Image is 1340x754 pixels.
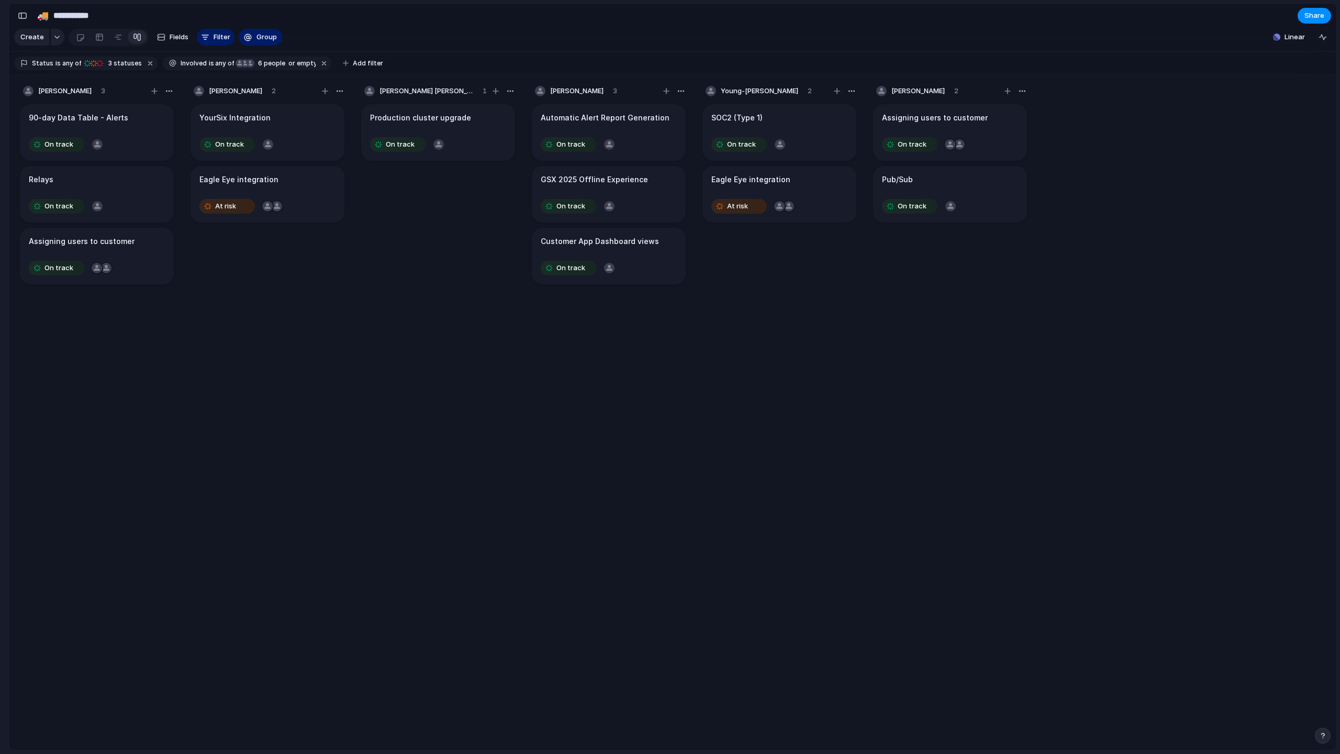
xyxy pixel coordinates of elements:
h1: Assigning users to customer [29,236,135,247]
button: Create [14,29,49,46]
span: [PERSON_NAME] [38,86,92,96]
span: On track [898,139,926,150]
span: any of [61,59,81,68]
button: At risk [709,198,769,215]
span: people [255,59,285,68]
button: Group [239,29,282,46]
button: isany of [53,58,83,69]
span: On track [44,201,73,212]
div: Automatic Alert Report GenerationOn track [532,104,686,161]
div: Eagle Eye integrationAt risk [191,166,344,223]
span: 6 [255,59,264,67]
h1: SOC2 (Type 1) [711,112,763,124]
h1: Customer App Dashboard views [541,236,659,247]
button: 🚚 [35,7,51,24]
span: Group [256,32,277,42]
button: Fields [153,29,193,46]
button: On track [879,136,940,153]
h1: Eagle Eye integration [199,174,278,185]
span: Share [1304,10,1324,21]
span: At risk [727,201,748,212]
h1: GSX 2025 Offline Experience [541,174,648,185]
div: Pub/SubOn track [873,166,1027,223]
span: At risk [215,201,236,212]
span: 2 [272,86,276,96]
div: Production cluster upgradeOn track [361,104,515,161]
span: 3 [105,59,114,67]
button: Share [1298,8,1331,24]
span: or empty [287,59,316,68]
h1: YourSix Integration [199,112,271,124]
span: any of [214,59,234,68]
span: [PERSON_NAME] [PERSON_NAME] [379,86,473,96]
div: Customer App Dashboard viewsOn track [532,228,686,284]
button: Filter [197,29,234,46]
div: RelaysOn track [20,166,174,223]
span: On track [556,263,585,273]
span: [PERSON_NAME] [209,86,262,96]
button: On track [26,260,87,276]
h1: Assigning users to customer [882,112,988,124]
span: statuses [105,59,142,68]
span: On track [556,139,585,150]
span: On track [727,139,756,150]
div: Assigning users to customerOn track [20,228,174,284]
button: On track [538,136,599,153]
span: Filter [214,32,230,42]
span: On track [215,139,244,150]
span: is [55,59,61,68]
span: Status [32,59,53,68]
button: 3 statuses [82,58,144,69]
span: On track [44,263,73,273]
div: YourSix IntegrationOn track [191,104,344,161]
div: 🚚 [37,8,49,23]
button: On track [538,260,599,276]
div: GSX 2025 Offline ExperienceOn track [532,166,686,223]
h1: Relays [29,174,53,185]
button: On track [538,198,599,215]
span: 2 [808,86,812,96]
span: is [209,59,214,68]
span: Involved [181,59,207,68]
button: Add filter [337,56,389,71]
button: Linear [1269,29,1309,45]
button: On track [367,136,428,153]
span: 3 [613,86,617,96]
button: On track [197,136,258,153]
span: Create [20,32,44,42]
span: [PERSON_NAME] [550,86,604,96]
button: At risk [197,198,258,215]
div: SOC2 (Type 1)On track [702,104,856,161]
span: Young-[PERSON_NAME] [721,86,798,96]
span: Add filter [353,59,383,68]
button: 6 peopleor empty [235,58,318,69]
span: Linear [1285,32,1305,42]
div: 90-day Data Table - AlertsOn track [20,104,174,161]
span: Fields [170,32,188,42]
span: On track [556,201,585,212]
button: On track [879,198,940,215]
h1: Automatic Alert Report Generation [541,112,669,124]
button: On track [709,136,769,153]
span: [PERSON_NAME] [891,86,945,96]
span: On track [44,139,73,150]
div: Assigning users to customerOn track [873,104,1027,161]
button: On track [26,136,87,153]
h1: 90-day Data Table - Alerts [29,112,128,124]
h1: Eagle Eye integration [711,174,790,185]
h1: Pub/Sub [882,174,913,185]
span: 2 [954,86,958,96]
h1: Production cluster upgrade [370,112,471,124]
div: Eagle Eye integrationAt risk [702,166,856,223]
button: On track [26,198,87,215]
span: 1 [483,86,487,96]
button: isany of [207,58,237,69]
span: On track [898,201,926,212]
span: 3 [101,86,105,96]
span: On track [386,139,415,150]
